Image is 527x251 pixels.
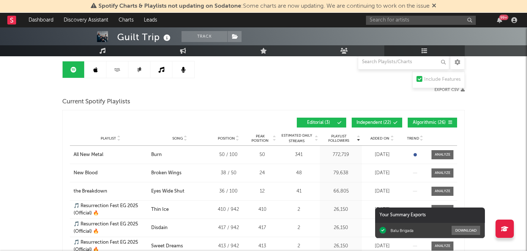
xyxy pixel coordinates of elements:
[375,208,485,223] div: Your Summary Exports
[322,243,360,250] div: 26,150
[151,206,169,213] div: Thin Ice
[408,118,457,128] button: Algorithmic(26)
[280,206,318,213] div: 2
[101,136,116,141] span: Playlist
[151,224,168,232] div: Disdain
[322,206,360,213] div: 26,150
[452,226,480,235] button: Download
[23,13,59,27] a: Dashboard
[280,188,318,195] div: 41
[248,188,276,195] div: 12
[212,151,245,159] div: 50 / 100
[364,224,400,232] div: [DATE]
[280,224,318,232] div: 2
[248,224,276,232] div: 417
[151,151,162,159] div: Burn
[370,136,389,141] span: Added On
[74,188,107,195] div: the Breakdown
[432,3,436,9] span: Dismiss
[499,15,508,20] div: 99 +
[358,55,449,69] input: Search Playlists/Charts
[151,243,183,250] div: Sweet Dreams
[364,243,400,250] div: [DATE]
[74,188,147,195] a: the Breakdown
[212,170,245,177] div: 38 / 50
[248,151,276,159] div: 50
[62,98,130,106] span: Current Spotify Playlists
[74,151,103,159] div: All New Metal
[407,136,419,141] span: Trend
[364,170,400,177] div: [DATE]
[322,170,360,177] div: 79,638
[113,13,139,27] a: Charts
[151,188,184,195] div: Eyes Wide Shut
[151,170,182,177] div: Broken Wings
[364,206,400,213] div: [DATE]
[248,134,272,143] span: Peak Position
[412,121,446,125] span: Algorithmic ( 26 )
[74,221,147,235] a: 🎵 Resurrection Fest EG 2025 (Official) 🔥
[98,3,430,9] span: : Some charts are now updating. We are continuing to work on the issue
[302,121,335,125] span: Editorial ( 3 )
[74,170,98,177] div: New Blood
[356,121,391,125] span: Independent ( 22 )
[139,13,162,27] a: Leads
[297,118,346,128] button: Editorial(3)
[364,151,400,159] div: [DATE]
[182,31,227,42] button: Track
[322,224,360,232] div: 26,150
[322,134,356,143] span: Playlist Followers
[212,206,245,213] div: 410 / 942
[218,136,235,141] span: Position
[434,88,465,92] button: Export CSV
[390,228,414,233] div: Balu Brigada
[98,3,241,9] span: Spotify Charts & Playlists not updating on Sodatone
[364,188,400,195] div: [DATE]
[280,170,318,177] div: 48
[280,133,314,144] span: Estimated Daily Streams
[248,206,276,213] div: 410
[74,170,147,177] a: New Blood
[59,13,113,27] a: Discovery Assistant
[212,243,245,250] div: 413 / 942
[74,202,147,217] a: 🎵 Resurrection Fest EG 2025 (Official) 🔥
[248,243,276,250] div: 413
[280,243,318,250] div: 2
[212,224,245,232] div: 417 / 942
[248,170,276,177] div: 24
[424,75,461,84] div: Include Features
[352,118,402,128] button: Independent(22)
[74,151,147,159] a: All New Metal
[322,188,360,195] div: 66,805
[497,17,502,23] button: 99+
[366,16,476,25] input: Search for artists
[212,188,245,195] div: 36 / 100
[280,151,318,159] div: 341
[117,31,172,43] div: Guilt Trip
[172,136,183,141] span: Song
[322,151,360,159] div: 772,719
